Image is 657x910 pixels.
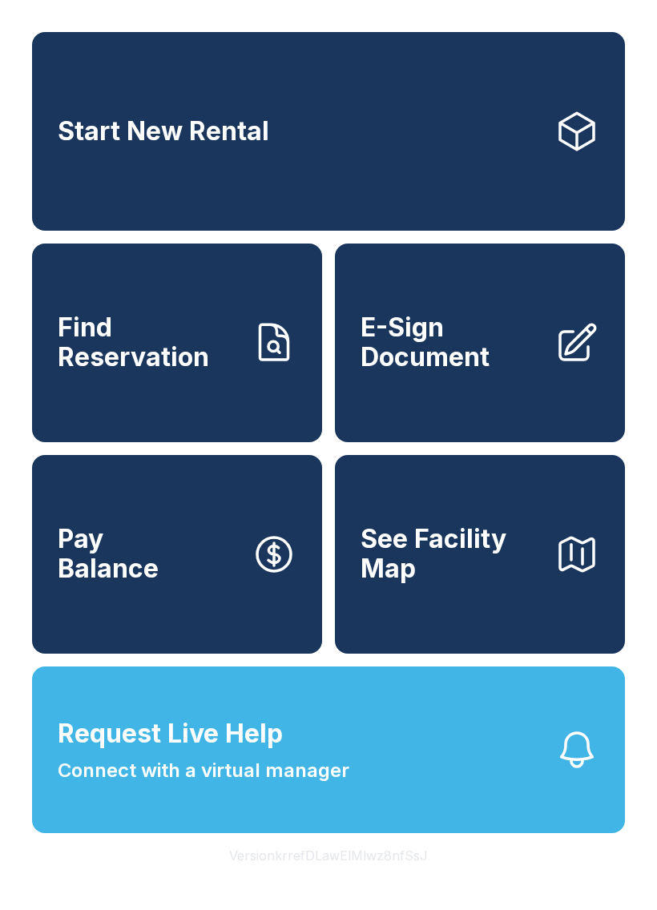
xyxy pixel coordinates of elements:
span: E-Sign Document [361,313,542,372]
span: Request Live Help [58,715,283,753]
button: Request Live HelpConnect with a virtual manager [32,666,625,833]
a: E-Sign Document [335,244,625,442]
button: VersionkrrefDLawElMlwz8nfSsJ [216,833,441,878]
a: Find Reservation [32,244,322,442]
span: Start New Rental [58,117,269,147]
button: PayBalance [32,455,322,654]
span: Connect with a virtual manager [58,756,349,785]
span: See Facility Map [361,525,542,583]
span: Find Reservation [58,313,239,372]
button: See Facility Map [335,455,625,654]
a: Start New Rental [32,32,625,231]
span: Pay Balance [58,525,159,583]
